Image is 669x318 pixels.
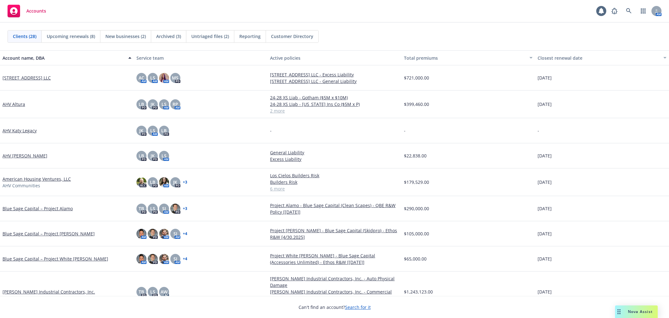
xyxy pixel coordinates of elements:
[3,255,108,262] a: Blue Sage Capital – Project White [PERSON_NAME]
[173,255,177,262] span: SJ
[270,288,399,302] a: [PERSON_NAME] Industrial Contractors, Inc. - Commercial Property
[538,230,552,237] span: [DATE]
[404,179,429,185] span: $179,529.00
[608,5,621,17] a: Report a Bug
[404,230,429,237] span: $105,000.00
[538,255,552,262] span: [DATE]
[136,55,265,61] div: Service team
[139,152,144,159] span: LB
[538,152,552,159] span: [DATE]
[159,229,169,239] img: photo
[170,204,180,214] img: photo
[139,74,144,81] span: AC
[136,229,146,239] img: photo
[404,127,406,134] span: -
[159,73,169,83] img: photo
[150,179,155,185] span: LB
[538,74,552,81] span: [DATE]
[150,288,155,295] span: LS
[270,179,399,185] a: Builders Risk
[239,33,261,40] span: Reporting
[270,55,399,61] div: Active policies
[173,101,178,107] span: RP
[270,71,399,78] a: [STREET_ADDRESS] LLC - Excess Liability
[538,288,552,295] span: [DATE]
[136,177,146,187] img: photo
[299,304,371,310] span: Can't find an account?
[3,127,37,134] a: AHV Katy Legacy
[270,172,399,179] a: Los Cielos Builders Risk
[270,156,399,162] a: Excess Liability
[162,152,167,159] span: LS
[13,33,36,40] span: Clients (28)
[3,152,47,159] a: AHV [PERSON_NAME]
[270,78,399,85] a: [STREET_ADDRESS] LLC - General Liability
[271,33,313,40] span: Customer Directory
[538,179,552,185] span: [DATE]
[270,149,399,156] a: General Liability
[3,205,73,212] a: Blue Sage Capital – Project Alamo
[172,74,178,81] span: MS
[159,177,169,187] img: photo
[5,2,49,20] a: Accounts
[404,101,429,107] span: $399,460.00
[183,180,187,184] a: + 3
[156,33,181,40] span: Archived (3)
[535,50,669,65] button: Closest renewal date
[270,275,399,288] a: [PERSON_NAME] Industrial Contractors, Inc. - Auto Physical Damage
[3,55,125,61] div: Account name, DBA
[270,127,272,134] span: -
[151,152,155,159] span: JK
[345,304,371,310] a: Search for it
[623,5,635,17] a: Search
[538,205,552,212] span: [DATE]
[270,202,399,215] a: Project Alamo - Blue Sage Capital (Clean Scapes) - QBE R&W Policy [[DATE]]
[615,305,658,318] button: Nova Assist
[26,8,46,14] span: Accounts
[148,254,158,264] img: photo
[404,288,433,295] span: $1,243,123.00
[161,127,167,134] span: LB
[183,257,187,261] a: + 4
[270,107,399,114] a: 2 more
[183,232,187,236] a: + 4
[105,33,146,40] span: New businesses (2)
[404,152,427,159] span: $22,838.00
[404,74,429,81] span: $721,000.00
[173,230,177,237] span: SJ
[628,309,653,314] span: Nova Assist
[134,50,268,65] button: Service team
[162,205,166,212] span: SJ
[270,94,399,101] a: 24-28 XS Liab - Gotham ($5M x $10M)
[270,185,399,192] a: 6 more
[270,101,399,107] a: 24-28 XS LIab - [US_STATE] Ins Co ($5M x P)
[162,101,167,107] span: LS
[159,254,169,264] img: photo
[47,33,95,40] span: Upcoming renewals (8)
[270,227,399,240] a: Project [PERSON_NAME] - Blue Sage Capital (Skidpro) - Ethos R&W [4/30.2025]
[139,288,144,295] span: TB
[3,176,71,182] a: American Housing Ventures, LLC
[150,205,155,212] span: LS
[3,230,95,237] a: Blue Sage Capital – Project [PERSON_NAME]
[404,205,429,212] span: $290,000.00
[139,205,144,212] span: TB
[270,252,399,266] a: Project White [PERSON_NAME] - Blue Sage Capital (Accessories Unlimited) - Ethos R&W [[DATE]]
[191,33,229,40] span: Untriaged files (2)
[538,101,552,107] span: [DATE]
[151,101,155,107] span: JK
[404,255,427,262] span: $65,000.00
[404,55,526,61] div: Total premiums
[3,101,25,107] a: AHV Altura
[268,50,401,65] button: Active policies
[3,182,40,189] span: AHV Communities
[139,101,144,107] span: LB
[401,50,535,65] button: Total premiums
[637,5,650,17] a: Switch app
